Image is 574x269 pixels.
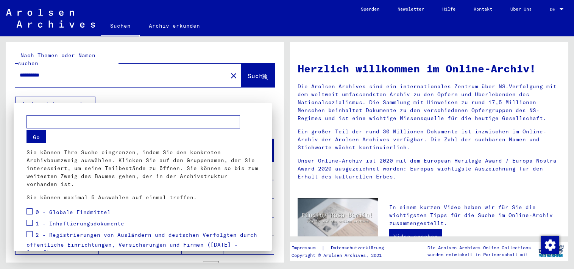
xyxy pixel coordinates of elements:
span: 1 - Inhaftierungsdokumente [36,220,124,227]
p: Sie können maximal 5 Auswahlen auf einmal treffen. [27,194,259,202]
span: 0 - Globale Findmittel [36,209,111,216]
p: Sie können Ihre Suche eingrenzen, indem Sie den konkreten Archivbaumzweig auswählen. Klicken Sie ... [27,149,259,188]
span: 2 - Registrierungen von Ausländern und deutschen Verfolgten durch öffentliche Einrichtungen, Vers... [27,231,257,256]
div: Zustimmung ändern [541,236,559,254]
button: Go [27,130,46,143]
img: Zustimmung ändern [541,236,559,254]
